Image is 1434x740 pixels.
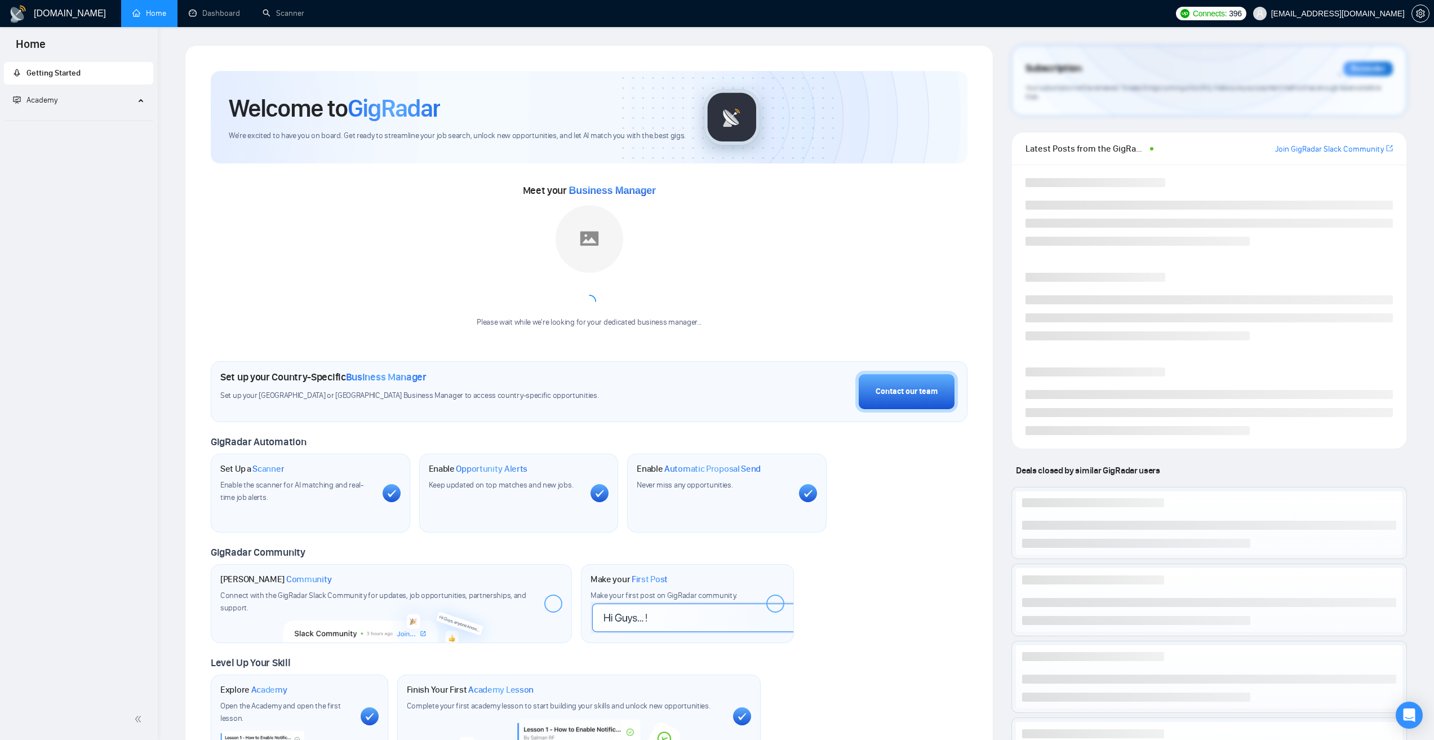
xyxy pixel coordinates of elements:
[1411,5,1429,23] button: setting
[876,385,938,398] div: Contact our team
[4,116,153,123] li: Academy Homepage
[211,657,290,669] span: Level Up Your Skill
[252,463,284,475] span: Scanner
[134,714,145,725] span: double-left
[220,574,332,585] h1: [PERSON_NAME]
[13,95,57,105] span: Academy
[637,463,761,475] h1: Enable
[1411,9,1429,18] a: setting
[581,294,596,308] span: loading
[637,480,732,490] span: Never miss any opportunities.
[569,185,656,196] span: Business Manager
[1396,702,1423,729] div: Open Intercom Messenger
[1229,7,1241,20] span: 396
[1275,143,1384,156] a: Join GigRadar Slack Community
[220,480,363,502] span: Enable the scanner for AI matching and real-time job alerts.
[556,205,623,273] img: placeholder.png
[1386,144,1393,153] span: export
[429,480,574,490] span: Keep updated on top matches and new jobs.
[704,89,760,145] img: gigradar-logo.png
[1025,59,1081,78] span: Subscription
[1025,141,1146,156] span: Latest Posts from the GigRadar Community
[229,131,686,141] span: We're excited to have you on board. Get ready to streamline your job search, unlock new opportuni...
[407,701,711,711] span: Complete your first academy lesson to start building your skills and unlock new opportunities.
[429,463,528,475] h1: Enable
[286,574,332,585] span: Community
[229,93,440,123] h1: Welcome to
[855,371,958,413] button: Contact our team
[211,436,306,448] span: GigRadar Automation
[1180,9,1189,18] img: upwork-logo.png
[456,463,527,475] span: Opportunity Alerts
[9,5,27,23] img: logo
[13,96,21,104] span: fund-projection-screen
[523,184,656,197] span: Meet your
[220,463,284,475] h1: Set Up a
[132,8,166,18] a: homeHome
[26,68,81,78] span: Getting Started
[220,701,341,723] span: Open the Academy and open the first lesson.
[591,574,668,585] h1: Make your
[251,684,287,695] span: Academy
[1343,61,1393,76] div: Reminder
[348,93,440,123] span: GigRadar
[1412,9,1429,18] span: setting
[470,317,708,328] div: Please wait while we're looking for your dedicated business manager...
[632,574,668,585] span: First Post
[13,69,21,77] span: rocket
[346,371,427,383] span: Business Manager
[26,95,57,105] span: Academy
[283,591,499,643] img: slackcommunity-bg.png
[211,546,305,559] span: GigRadar Community
[1025,83,1380,101] span: Your subscription will be renewed. To keep things running smoothly, make sure your payment method...
[1256,10,1264,17] span: user
[664,463,761,475] span: Automatic Proposal Send
[4,62,153,85] li: Getting Started
[468,684,534,695] span: Academy Lesson
[189,8,240,18] a: dashboardDashboard
[1011,460,1164,480] span: Deals closed by similar GigRadar users
[407,684,534,695] h1: Finish Your First
[220,391,663,401] span: Set up your [GEOGRAPHIC_DATA] or [GEOGRAPHIC_DATA] Business Manager to access country-specific op...
[1386,143,1393,154] a: export
[591,591,737,600] span: Make your first post on GigRadar community.
[1193,7,1227,20] span: Connects:
[7,36,55,60] span: Home
[220,591,526,613] span: Connect with the GigRadar Slack Community for updates, job opportunities, partnerships, and support.
[220,371,427,383] h1: Set up your Country-Specific
[220,684,287,695] h1: Explore
[263,8,304,18] a: searchScanner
